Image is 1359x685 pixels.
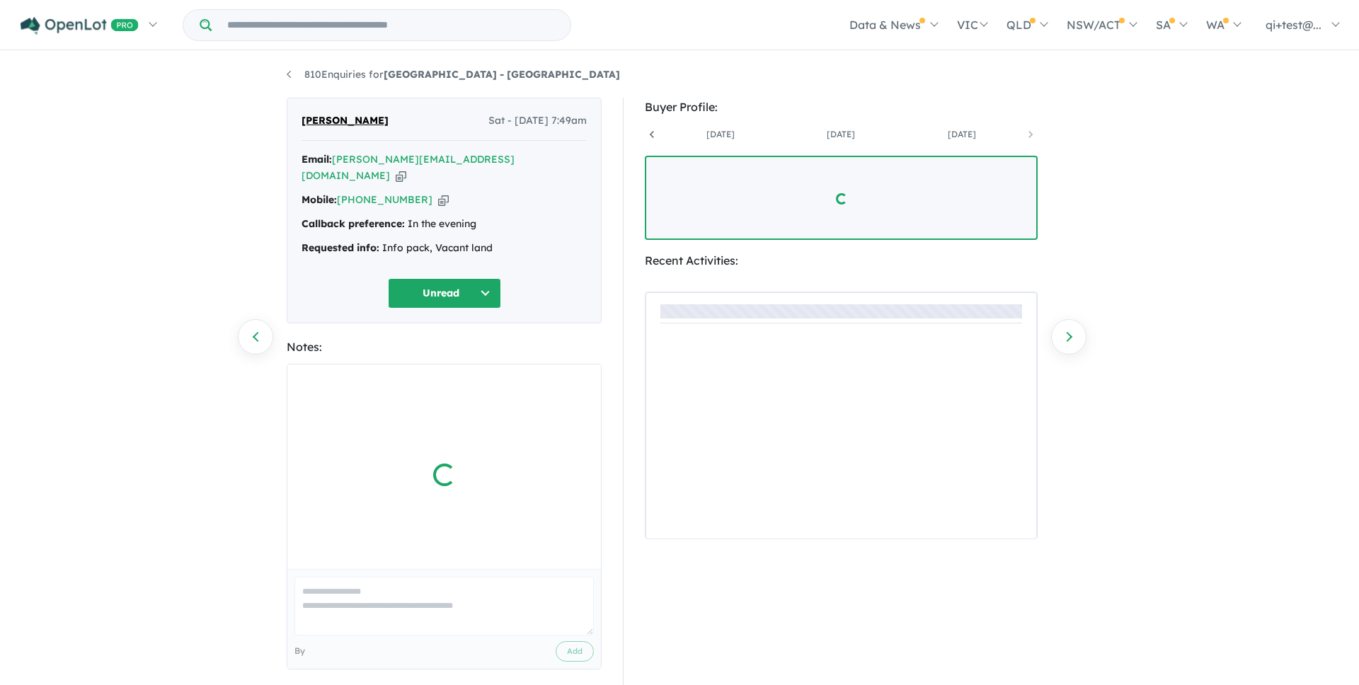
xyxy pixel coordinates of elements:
div: In the evening [302,216,587,233]
input: Try estate name, suburb, builder or developer [214,10,568,40]
a: [PHONE_NUMBER] [337,193,432,206]
button: Unread [388,278,501,309]
a: [DATE] [1022,127,1142,142]
a: [DATE] [660,127,781,142]
span: [PERSON_NAME] [302,113,389,129]
strong: Email: [302,153,332,166]
strong: Requested info: [302,241,379,254]
span: Sat - [DATE] 7:49am [488,113,587,129]
img: Openlot PRO Logo White [21,17,139,35]
div: Recent Activities: [645,251,1038,270]
button: Copy [396,168,406,183]
strong: [GEOGRAPHIC_DATA] - [GEOGRAPHIC_DATA] [384,68,620,81]
div: Info pack, Vacant land [302,240,587,257]
div: Notes: [287,338,602,357]
div: Buyer Profile: [645,98,1038,117]
strong: Callback preference: [302,217,405,230]
span: qi+test@... [1266,18,1321,32]
nav: breadcrumb [287,67,1072,84]
a: [PERSON_NAME][EMAIL_ADDRESS][DOMAIN_NAME] [302,153,515,183]
a: 810Enquiries for[GEOGRAPHIC_DATA] - [GEOGRAPHIC_DATA] [287,68,620,81]
a: [DATE] [781,127,901,142]
a: [DATE] [902,127,1022,142]
button: Copy [438,192,449,207]
strong: Mobile: [302,193,337,206]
